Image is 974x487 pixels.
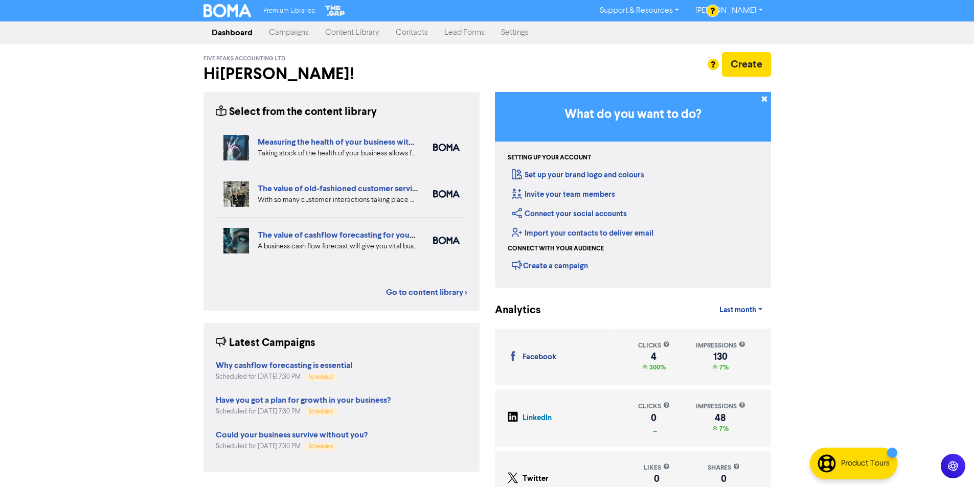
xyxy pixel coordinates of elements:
[708,475,740,483] div: 0
[324,4,346,17] img: The Gap
[386,286,467,298] a: Go to content library >
[216,431,368,439] a: Could your business survive without you?
[696,402,745,411] div: impressions
[203,55,285,62] span: Five Peaks Accounting Ltd
[638,402,670,411] div: clicks
[495,303,528,318] div: Analytics
[711,300,771,320] a: Last month
[708,463,740,473] div: shares
[309,444,333,449] span: Scheduled
[923,438,974,487] iframe: Chat Widget
[317,22,388,43] a: Content Library
[719,306,756,315] span: Last month
[512,258,588,273] div: Create a campaign
[433,237,460,244] img: boma_accounting
[512,190,615,199] a: Invite your team members
[216,442,368,451] div: Scheduled for [DATE] 7:30 PM
[263,8,315,14] span: Premium Libraries:
[203,22,261,43] a: Dashboard
[717,425,729,433] span: 7%
[638,341,670,351] div: clicks
[696,353,745,361] div: 130
[203,4,252,17] img: BOMA Logo
[647,363,666,372] span: 300%
[216,372,352,382] div: Scheduled for [DATE] 7:30 PM
[433,144,460,151] img: boma_accounting
[433,190,460,198] img: boma
[523,352,556,363] div: Facebook
[436,22,493,43] a: Lead Forms
[644,463,670,473] div: likes
[523,473,549,485] div: Twitter
[388,22,436,43] a: Contacts
[258,230,446,240] a: The value of cashflow forecasting for your business
[216,104,377,120] div: Select from the content library
[508,153,591,163] div: Setting up your account
[216,407,391,416] div: Scheduled for [DATE] 7:30 PM
[493,22,537,43] a: Settings
[512,209,627,219] a: Connect your social accounts
[258,195,418,205] div: With so many customer interactions taking place online, your online customer service has to be fi...
[638,353,670,361] div: 4
[309,375,333,380] span: Scheduled
[592,3,687,19] a: Support & Resources
[216,335,315,351] div: Latest Campaigns
[216,430,368,440] strong: Could your business survive without you?
[216,397,391,405] a: Have you got a plan for growth in your business?
[216,360,352,370] strong: Why cashflow forecasting is essential
[216,395,391,405] strong: Have you got a plan for growth in your business?
[512,170,644,180] a: Set up your brand logo and colours
[510,107,756,122] h3: What do you want to do?
[523,412,552,424] div: LinkedIn
[717,363,729,372] span: 7%
[258,137,468,147] a: Measuring the health of your business with ratio measures
[644,475,670,483] div: 0
[258,183,497,194] a: The value of old-fashioned customer service: getting data insights
[696,414,745,422] div: 48
[651,425,657,433] span: _
[495,92,771,288] div: Getting Started in BOMA
[309,409,333,414] span: Scheduled
[696,341,745,351] div: impressions
[508,244,604,253] div: Connect with your audience
[512,228,653,238] a: Import your contacts to deliver email
[722,52,771,77] button: Create
[638,414,670,422] div: 0
[216,362,352,370] a: Why cashflow forecasting is essential
[261,22,317,43] a: Campaigns
[203,64,480,84] h2: Hi [PERSON_NAME] !
[687,3,771,19] a: [PERSON_NAME]
[258,241,418,252] div: A business cash flow forecast will give you vital business intelligence to help you scenario-plan...
[258,148,418,159] div: Taking stock of the health of your business allows for more effective planning, early warning abo...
